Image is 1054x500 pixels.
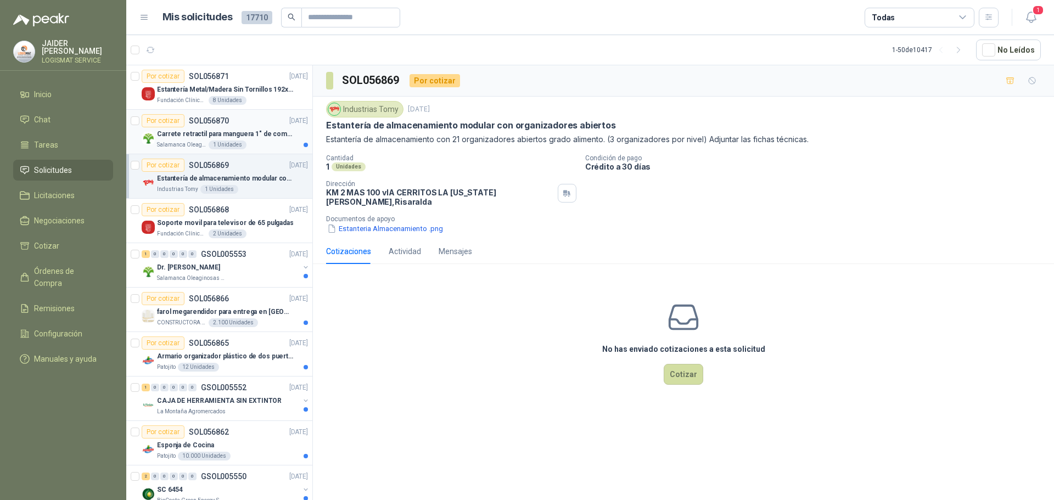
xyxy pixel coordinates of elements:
p: Carrete retractil para manguera 1" de combustible [157,129,294,139]
p: LOGISMAT SERVICE [42,57,113,64]
p: Dirección [326,180,553,188]
p: CAJA DE HERRAMIENTA SIN EXTINTOR [157,396,282,406]
p: [DATE] [289,71,308,82]
p: [DATE] [289,471,308,482]
img: Company Logo [142,132,155,145]
div: Cotizaciones [326,245,371,257]
span: Órdenes de Compra [34,265,103,289]
p: SOL056862 [189,428,229,436]
span: 1 [1032,5,1044,15]
p: Cantidad [326,154,576,162]
a: Órdenes de Compra [13,261,113,294]
p: CONSTRUCTORA GRUPO FIP [157,318,206,327]
p: SOL056870 [189,117,229,125]
span: Chat [34,114,51,126]
span: Licitaciones [34,189,75,201]
p: Armario organizador plástico de dos puertas de acuerdo a la imagen adjunta [157,351,294,362]
p: SOL056871 [189,72,229,80]
p: Salamanca Oleaginosas SAS [157,274,226,283]
a: Configuración [13,323,113,344]
a: 1 0 0 0 0 0 GSOL005552[DATE] Company LogoCAJA DE HERRAMIENTA SIN EXTINTORLa Montaña Agromercados [142,381,310,416]
img: Company Logo [142,310,155,323]
div: 1 Unidades [200,185,238,194]
span: Configuración [34,328,82,340]
div: 0 [160,473,169,480]
span: Tareas [34,139,58,151]
a: Por cotizarSOL056866[DATE] Company Logofarol megarendidor para entrega en [GEOGRAPHIC_DATA]CONSTR... [126,288,312,332]
a: Por cotizarSOL056869[DATE] Company LogoEstantería de almacenamiento modular con organizadores abi... [126,154,312,199]
p: La Montaña Agromercados [157,407,226,416]
a: Por cotizarSOL056871[DATE] Company LogoEstantería Metal/Madera Sin Tornillos 192x100x50 cm 5 Nive... [126,65,312,110]
a: Chat [13,109,113,130]
p: SOL056868 [189,206,229,214]
div: Por cotizar [142,336,184,350]
p: Patojito [157,363,176,372]
img: Company Logo [142,443,155,456]
div: 0 [151,473,159,480]
p: Condición de pago [585,154,1050,162]
button: 1 [1021,8,1041,27]
span: Negociaciones [34,215,85,227]
img: Logo peakr [13,13,69,26]
a: 1 0 0 0 0 0 GSOL005553[DATE] Company LogoDr. [PERSON_NAME]Salamanca Oleaginosas SAS [142,248,310,283]
div: Industrias Tomy [326,101,403,117]
p: Esponja de Cocina [157,440,214,451]
a: Cotizar [13,235,113,256]
img: Company Logo [142,176,155,189]
div: 0 [179,384,187,391]
span: search [288,13,295,21]
p: Estantería de almacenamiento con 21 organizadores abiertos grado alimento. (3 organizadores por n... [326,133,1041,145]
p: [DATE] [289,249,308,260]
div: Por cotizar [410,74,460,87]
div: Todas [872,12,895,24]
p: [DATE] [289,205,308,215]
p: Crédito a 30 días [585,162,1050,171]
h1: Mis solicitudes [162,9,233,25]
div: 0 [188,473,197,480]
div: Por cotizar [142,203,184,216]
a: Por cotizarSOL056870[DATE] Company LogoCarrete retractil para manguera 1" de combustibleSalamanca... [126,110,312,154]
div: 0 [188,384,197,391]
img: Company Logo [142,354,155,367]
span: Cotizar [34,240,59,252]
div: Unidades [332,162,366,171]
button: Estanteria Almacenamiento .png [326,223,444,234]
div: 0 [179,473,187,480]
p: Documentos de apoyo [326,215,1050,223]
p: [DATE] [289,116,308,126]
div: 0 [151,384,159,391]
p: JAIDER [PERSON_NAME] [42,40,113,55]
a: Manuales y ayuda [13,349,113,369]
p: [DATE] [289,383,308,393]
a: Por cotizarSOL056868[DATE] Company LogoSoporte movil para televisor de 65 pulgadasFundación Clíni... [126,199,312,243]
p: SOL056869 [189,161,229,169]
img: Company Logo [14,41,35,62]
p: Estantería de almacenamiento modular con organizadores abiertos [157,173,294,184]
p: Estantería Metal/Madera Sin Tornillos 192x100x50 cm 5 Niveles Gris [157,85,294,95]
div: 0 [179,250,187,258]
div: 1 - 50 de 10417 [892,41,967,59]
img: Company Logo [142,87,155,100]
p: KM 2 MAS 100 vIA CERRITOS LA [US_STATE] [PERSON_NAME] , Risaralda [326,188,553,206]
div: 0 [170,250,178,258]
div: Mensajes [439,245,472,257]
p: Estantería de almacenamiento modular con organizadores abiertos [326,120,616,131]
img: Company Logo [142,398,155,412]
p: GSOL005553 [201,250,246,258]
button: No Leídos [976,40,1041,60]
p: [DATE] [408,104,430,115]
p: [DATE] [289,294,308,304]
p: Industrias Tomy [157,185,198,194]
img: Company Logo [328,103,340,115]
img: Company Logo [142,265,155,278]
div: 0 [151,250,159,258]
div: Por cotizar [142,159,184,172]
span: Inicio [34,88,52,100]
p: [DATE] [289,338,308,349]
div: 1 [142,250,150,258]
a: Por cotizarSOL056865[DATE] Company LogoArmario organizador plástico de dos puertas de acuerdo a l... [126,332,312,377]
div: 2.100 Unidades [209,318,258,327]
div: 0 [170,473,178,480]
p: Dr. [PERSON_NAME] [157,262,220,273]
div: 0 [160,250,169,258]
